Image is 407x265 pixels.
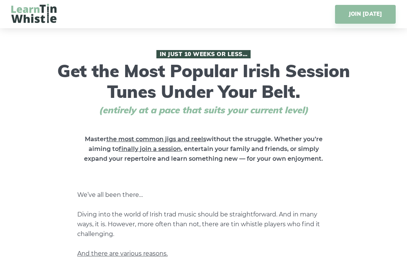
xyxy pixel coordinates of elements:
a: JOIN [DATE] [335,5,396,24]
span: (entirely at a pace that suits your current level) [85,105,322,116]
span: And there are various reasons. [77,250,168,257]
span: the most common jigs and reels [106,136,206,143]
img: LearnTinWhistle.com [11,4,57,23]
h1: Get the Most Popular Irish Session Tunes Under Your Belt. [55,50,352,116]
span: finally join a session [119,145,181,152]
span: In Just 10 Weeks or Less… [156,50,251,58]
strong: Master without the struggle. Whether you’re aiming to , entertain your family and friends, or sim... [84,136,323,162]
